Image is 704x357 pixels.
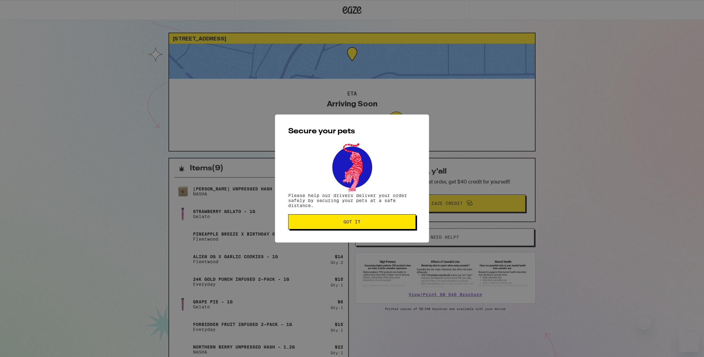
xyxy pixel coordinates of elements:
img: pets [326,141,378,193]
iframe: Close message [638,317,651,329]
h2: Secure your pets [288,128,416,135]
span: Got it [344,220,360,224]
p: Please help our drivers deliver your order safely by securing your pets at a safe distance. [288,193,416,208]
button: Got it [288,214,416,229]
iframe: Button to launch messaging window [679,332,699,352]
